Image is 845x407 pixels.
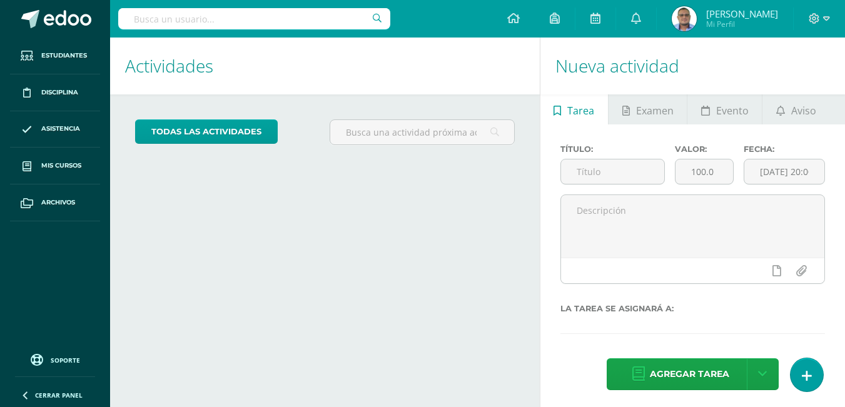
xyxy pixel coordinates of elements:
a: Aviso [762,94,829,124]
span: Mis cursos [41,161,81,171]
a: Evento [687,94,762,124]
span: Soporte [51,356,80,364]
a: Archivos [10,184,100,221]
span: Agregar tarea [650,359,729,389]
a: Asistencia [10,111,100,148]
span: Evento [716,96,749,126]
span: Mi Perfil [706,19,778,29]
span: Tarea [567,96,594,126]
span: Examen [636,96,674,126]
label: Título: [560,144,665,154]
input: Busca un usuario... [118,8,390,29]
span: Asistencia [41,124,80,134]
a: Estudiantes [10,38,100,74]
span: Disciplina [41,88,78,98]
a: Mis cursos [10,148,100,184]
h1: Actividades [125,38,525,94]
label: Fecha: [744,144,825,154]
span: Aviso [791,96,816,126]
span: Estudiantes [41,51,87,61]
a: Soporte [15,351,95,368]
input: Busca una actividad próxima aquí... [330,120,514,144]
a: Examen [609,94,687,124]
h1: Nueva actividad [555,38,830,94]
input: Puntos máximos [675,159,733,184]
input: Fecha de entrega [744,159,824,184]
a: Disciplina [10,74,100,111]
a: todas las Actividades [135,119,278,144]
input: Título [561,159,664,184]
span: Archivos [41,198,75,208]
label: La tarea se asignará a: [560,304,825,313]
img: 3a26d22e120d7ea9ee7f31ec893f1ada.png [672,6,697,31]
label: Valor: [675,144,734,154]
a: Tarea [540,94,608,124]
span: [PERSON_NAME] [706,8,778,20]
span: Cerrar panel [35,391,83,399]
